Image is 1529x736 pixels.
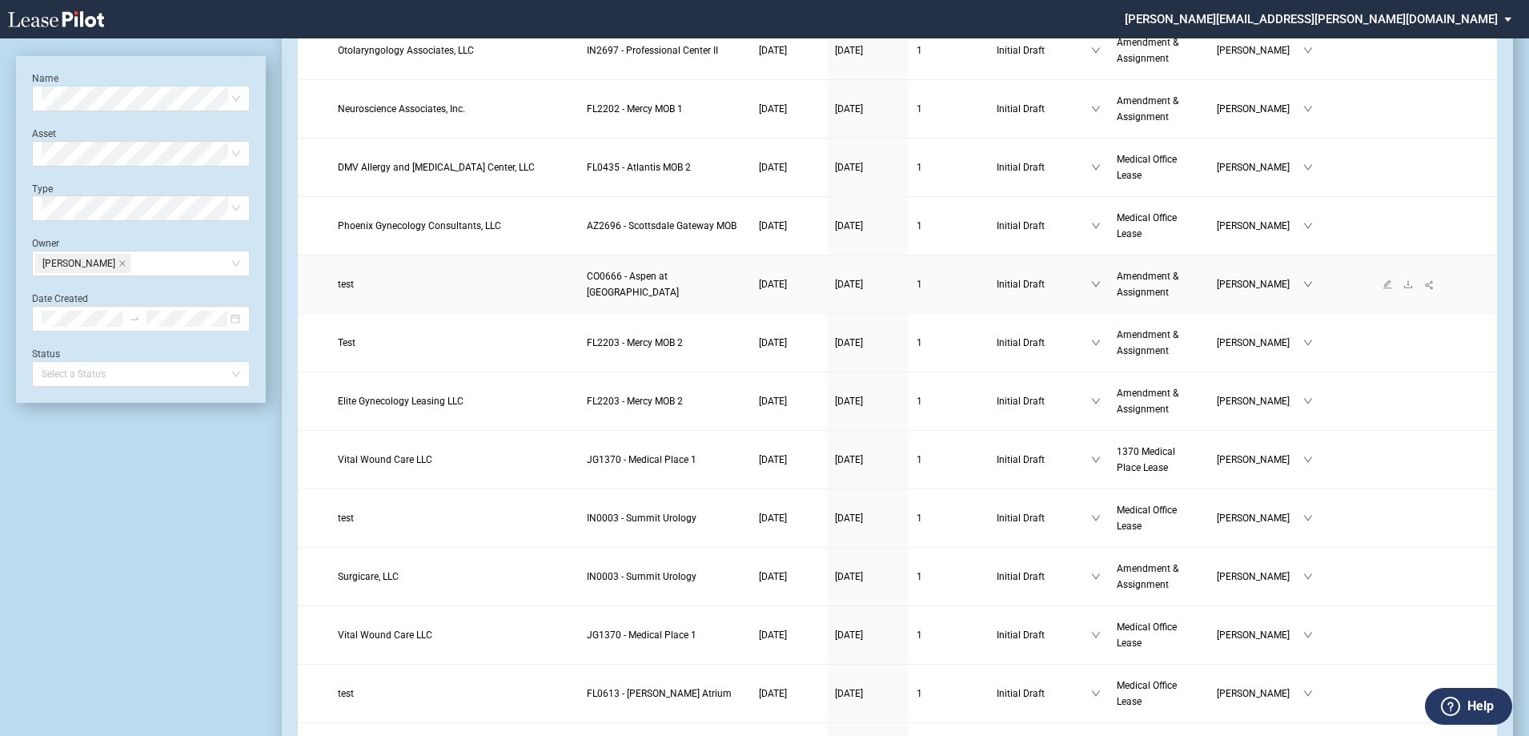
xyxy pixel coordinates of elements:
label: Owner [32,238,59,249]
a: JG1370 - Medical Place 1 [587,627,743,643]
a: [DATE] [759,159,819,175]
span: [DATE] [759,162,787,173]
span: 1 [917,513,922,524]
a: edit [1377,279,1398,290]
span: Amendment & Assignment [1117,388,1178,415]
span: to [129,313,140,324]
a: [DATE] [759,335,819,351]
span: 1 [917,629,922,641]
span: [DATE] [759,454,787,465]
a: [DATE] [759,569,819,585]
span: 1 [917,103,922,115]
span: Medical Office Lease [1117,680,1177,707]
span: [PERSON_NAME] [1217,686,1303,702]
span: 1370 Medical Place Lease [1117,446,1175,473]
a: test [338,686,572,702]
a: Amendment & Assignment [1117,268,1201,300]
a: test [338,276,572,292]
span: down [1303,630,1313,640]
span: [DATE] [759,688,787,699]
span: [DATE] [835,629,863,641]
a: [DATE] [759,627,819,643]
span: JG1370 - Medical Place 1 [587,629,696,641]
span: down [1303,104,1313,114]
span: down [1303,513,1313,523]
a: [DATE] [759,510,819,526]
a: Vital Wound Care LLC [338,452,572,468]
span: [PERSON_NAME] [1217,452,1303,468]
a: [DATE] [835,452,901,468]
span: [DATE] [759,513,787,524]
span: edit [1383,280,1392,289]
span: 1 [917,45,922,56]
span: [PERSON_NAME] [1217,510,1303,526]
a: [DATE] [759,218,819,234]
a: Amendment & Assignment [1117,93,1201,125]
span: [PERSON_NAME] [1217,159,1303,175]
span: 1 [917,162,922,173]
span: Medical Office Lease [1117,621,1177,649]
span: down [1091,280,1101,289]
span: [PERSON_NAME] [1217,627,1303,643]
span: [DATE] [835,220,863,231]
label: Date Created [32,293,88,304]
span: [DATE] [835,513,863,524]
span: Otolaryngology Associates, LLC [338,45,474,56]
a: Medical Office Lease [1117,678,1201,710]
span: Surgicare, LLC [338,571,399,582]
a: IN0003 - Summit Urology [587,569,743,585]
span: 1 [917,454,922,465]
span: IN0003 - Summit Urology [587,571,696,582]
a: FL2203 - Mercy MOB 2 [587,335,743,351]
span: Initial Draft [997,393,1091,409]
span: [DATE] [759,103,787,115]
span: Initial Draft [997,335,1091,351]
span: Initial Draft [997,276,1091,292]
a: Medical Office Lease [1117,502,1201,534]
a: [DATE] [759,452,819,468]
a: 1370 Medical Place Lease [1117,444,1201,476]
span: down [1091,572,1101,581]
a: [DATE] [835,276,901,292]
span: 1 [917,688,922,699]
span: down [1303,338,1313,348]
a: Vital Wound Care LLC [338,627,572,643]
a: FL0613 - [PERSON_NAME] Atrium [587,686,743,702]
span: [DATE] [835,688,863,699]
span: [DATE] [835,45,863,56]
span: 1 [917,396,922,407]
a: FL2203 - Mercy MOB 2 [587,393,743,409]
span: down [1303,46,1313,55]
span: test [338,513,354,524]
span: down [1091,396,1101,406]
a: [DATE] [759,101,819,117]
span: down [1303,163,1313,172]
span: Medical Office Lease [1117,505,1177,532]
span: DMV Allergy and Asthma Center, LLC [338,162,535,173]
span: [DATE] [835,162,863,173]
a: IN2697 - Professional Center II [587,42,743,58]
span: swap-right [129,313,140,324]
a: 1 [917,627,981,643]
a: test [338,510,572,526]
a: [DATE] [835,686,901,702]
span: Vital Wound Care LLC [338,454,432,465]
span: Initial Draft [997,159,1091,175]
span: down [1091,163,1101,172]
span: [DATE] [835,337,863,348]
label: Help [1467,696,1494,717]
span: Amendment & Assignment [1117,563,1178,590]
a: [DATE] [835,510,901,526]
a: Amendment & Assignment [1117,561,1201,593]
a: CO0666 - Aspen at [GEOGRAPHIC_DATA] [587,268,743,300]
span: down [1303,280,1313,289]
span: FL2203 - Mercy MOB 2 [587,396,683,407]
span: 1 [917,220,922,231]
span: Amendment & Assignment [1117,271,1178,298]
span: Initial Draft [997,42,1091,58]
a: 1 [917,569,981,585]
a: Neuroscience Associates, Inc. [338,101,572,117]
span: share-alt [1424,280,1435,291]
span: [DATE] [759,337,787,348]
a: [DATE] [835,627,901,643]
